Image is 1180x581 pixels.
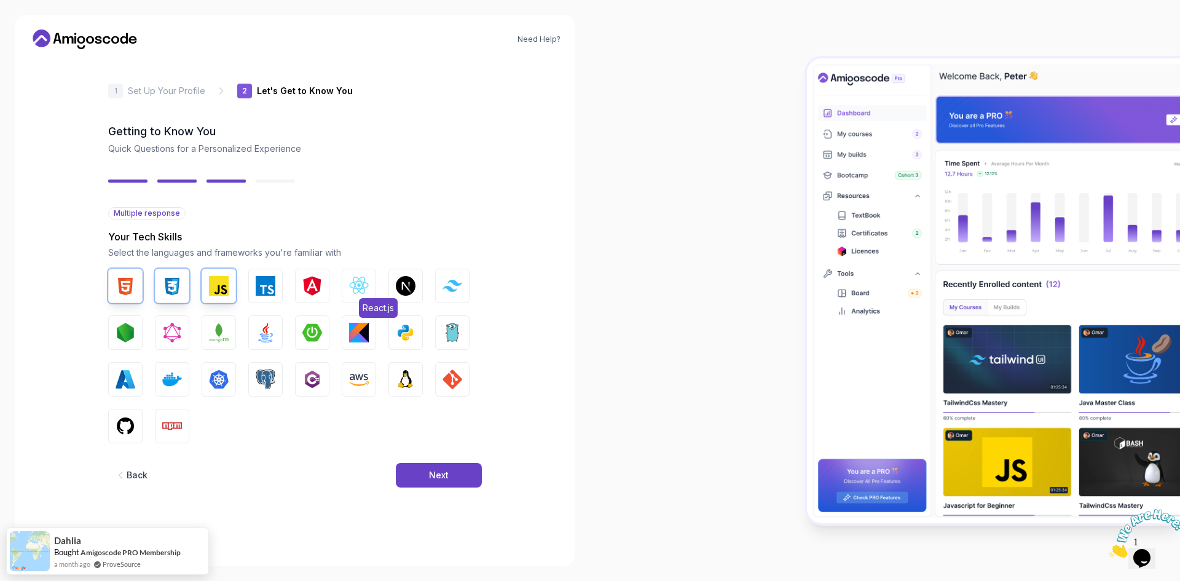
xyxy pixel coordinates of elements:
button: Linux [388,362,423,397]
p: 2 [242,87,247,95]
a: Home link [29,30,140,49]
button: PostgreSQL [248,362,283,397]
span: 1 [5,5,10,15]
img: React.js [349,276,369,296]
button: Python [388,315,423,350]
img: MongoDB [209,323,229,342]
button: React.jsReact.js [342,269,376,303]
img: Angular [302,276,322,296]
button: Node.js [108,315,143,350]
span: Dahlia [54,536,81,546]
button: TypeScript [248,269,283,303]
span: Bought [54,547,79,557]
span: Multiple response [114,208,180,218]
img: TypeScript [256,276,275,296]
button: AWS [342,362,376,397]
button: MongoDB [202,315,236,350]
p: Your Tech Skills [108,229,482,244]
p: 1 [114,87,117,95]
img: Chat attention grabber [5,5,81,53]
img: GIT [442,370,462,389]
h2: Getting to Know You [108,123,482,140]
button: HTML [108,269,143,303]
img: Python [396,323,415,342]
img: C# [302,370,322,389]
img: GraphQL [162,323,182,342]
div: Back [127,469,147,481]
button: Java [248,315,283,350]
img: HTML [116,276,135,296]
button: Go [435,315,470,350]
button: Kotlin [342,315,376,350]
button: CSS [155,269,189,303]
img: CSS [162,276,182,296]
a: ProveSource [103,559,141,569]
a: Amigoscode PRO Membership [81,548,181,557]
img: Next.js [396,276,415,296]
img: AWS [349,370,369,389]
img: Npm [162,416,182,436]
img: PostgreSQL [256,370,275,389]
button: Back [108,463,154,488]
img: Kubernetes [209,370,229,389]
p: Quick Questions for a Personalized Experience [108,143,482,155]
p: Select the languages and frameworks you're familiar with [108,247,482,259]
img: Amigoscode Dashboard [807,58,1180,523]
button: Tailwind CSS [435,269,470,303]
button: Next [396,463,482,488]
p: Set Up Your Profile [128,85,205,97]
img: Tailwind CSS [442,280,462,291]
img: Docker [162,370,182,389]
button: GIT [435,362,470,397]
img: GitHub [116,416,135,436]
span: React.js [359,298,398,318]
div: Next [429,469,449,481]
img: provesource social proof notification image [10,531,50,571]
img: Spring Boot [302,323,322,342]
button: Azure [108,362,143,397]
button: JavaScript [202,269,236,303]
img: Linux [396,370,415,389]
button: GitHub [108,409,143,443]
button: Spring Boot [295,315,329,350]
img: Go [442,323,462,342]
button: Docker [155,362,189,397]
button: Angular [295,269,329,303]
button: GraphQL [155,315,189,350]
iframe: chat widget [1104,504,1180,563]
img: Node.js [116,323,135,342]
img: Kotlin [349,323,369,342]
img: Azure [116,370,135,389]
img: JavaScript [209,276,229,296]
button: Npm [155,409,189,443]
span: a month ago [54,559,90,569]
button: Kubernetes [202,362,236,397]
img: Java [256,323,275,342]
button: Next.js [388,269,423,303]
p: Let's Get to Know You [257,85,353,97]
button: C# [295,362,329,397]
a: Need Help? [517,34,560,44]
